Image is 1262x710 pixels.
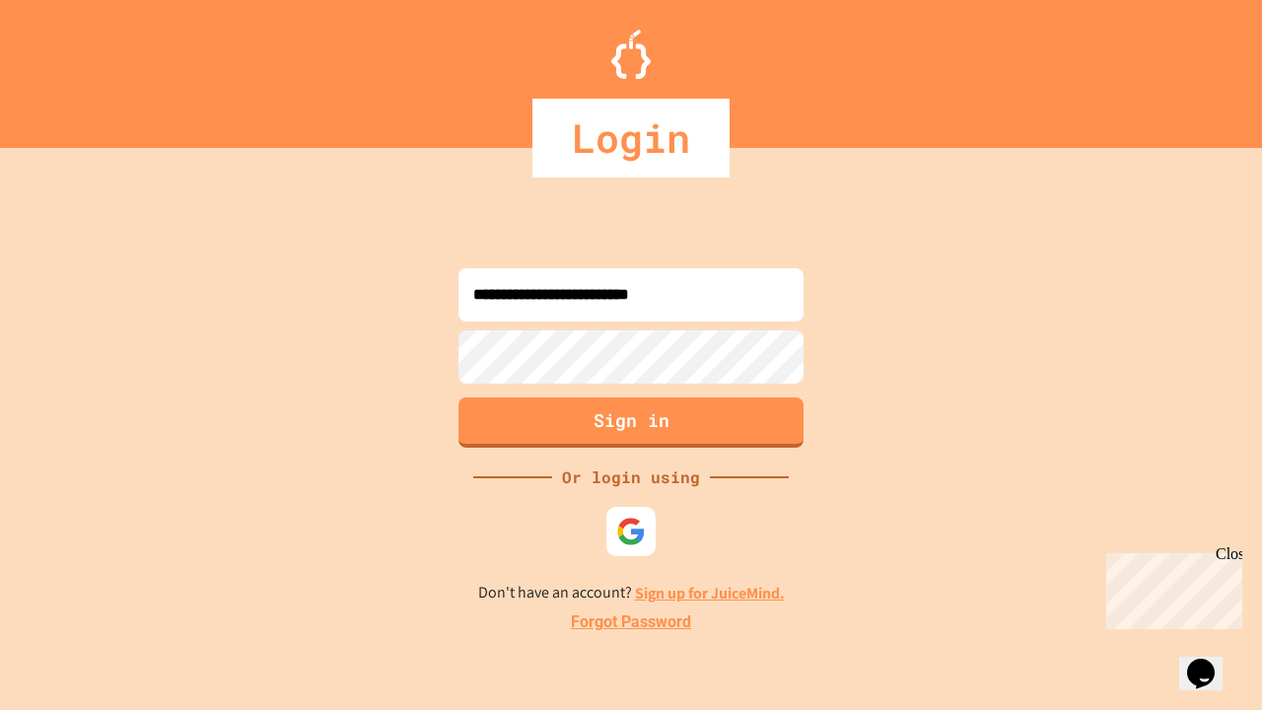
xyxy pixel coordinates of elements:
p: Don't have an account? [478,581,785,605]
div: Login [532,99,730,177]
a: Sign up for JuiceMind. [635,583,785,603]
button: Sign in [458,397,804,448]
div: Or login using [552,465,710,489]
iframe: chat widget [1098,545,1242,629]
iframe: chat widget [1179,631,1242,690]
img: Logo.svg [611,30,651,79]
a: Forgot Password [571,610,691,634]
div: Chat with us now!Close [8,8,136,125]
img: google-icon.svg [616,517,646,546]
